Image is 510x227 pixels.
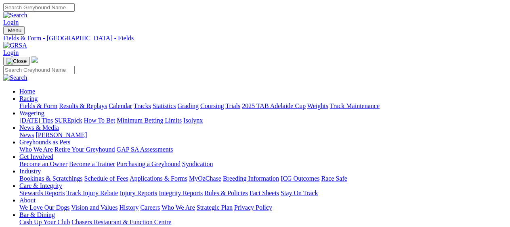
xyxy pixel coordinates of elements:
a: Trials [225,102,240,109]
a: Tracks [134,102,151,109]
a: We Love Our Dogs [19,204,69,211]
input: Search [3,66,75,74]
a: Grading [178,102,199,109]
img: Search [3,12,27,19]
div: Bar & Dining [19,219,507,226]
a: Privacy Policy [234,204,272,211]
a: Statistics [153,102,176,109]
a: Coursing [200,102,224,109]
a: Bar & Dining [19,211,55,218]
div: Industry [19,175,507,182]
a: Retire Your Greyhound [55,146,115,153]
a: Minimum Betting Limits [117,117,182,124]
div: About [19,204,507,211]
div: Racing [19,102,507,110]
a: Racing [19,95,38,102]
button: Toggle navigation [3,57,30,66]
a: Login [3,49,19,56]
a: About [19,197,36,204]
a: Become an Owner [19,160,67,167]
a: History [119,204,139,211]
a: Calendar [109,102,132,109]
a: Who We Are [19,146,53,153]
a: Track Maintenance [330,102,380,109]
a: Race Safe [321,175,347,182]
input: Search [3,3,75,12]
a: Syndication [182,160,213,167]
a: Schedule of Fees [84,175,128,182]
a: How To Bet [84,117,115,124]
a: Applications & Forms [130,175,187,182]
a: SUREpick [55,117,82,124]
a: Industry [19,168,41,175]
a: Vision and Values [71,204,118,211]
div: News & Media [19,131,507,139]
span: Menu [8,27,21,33]
a: Breeding Information [223,175,279,182]
div: Get Involved [19,160,507,168]
a: Fields & Form [19,102,57,109]
a: Home [19,88,35,95]
a: Careers [140,204,160,211]
a: Rules & Policies [204,190,248,196]
img: Close [6,58,27,65]
a: Bookings & Scratchings [19,175,82,182]
a: ICG Outcomes [281,175,319,182]
div: Greyhounds as Pets [19,146,507,153]
a: Integrity Reports [159,190,203,196]
a: Stewards Reports [19,190,65,196]
a: Who We Are [162,204,195,211]
a: Strategic Plan [197,204,233,211]
a: [PERSON_NAME] [36,131,87,138]
a: Wagering [19,110,44,117]
a: Injury Reports [120,190,157,196]
a: Results & Replays [59,102,107,109]
a: News & Media [19,124,59,131]
a: Fact Sheets [250,190,279,196]
a: News [19,131,34,138]
a: Get Involved [19,153,53,160]
img: Search [3,74,27,81]
a: Cash Up Your Club [19,219,70,225]
a: Track Injury Rebate [66,190,118,196]
a: Chasers Restaurant & Function Centre [71,219,171,225]
a: MyOzChase [189,175,221,182]
div: Care & Integrity [19,190,507,197]
a: Login [3,19,19,26]
a: GAP SA Assessments [117,146,173,153]
a: Fields & Form - [GEOGRAPHIC_DATA] - Fields [3,35,507,42]
a: Purchasing a Greyhound [117,160,180,167]
a: [DATE] Tips [19,117,53,124]
button: Toggle navigation [3,26,25,35]
a: 2025 TAB Adelaide Cup [242,102,306,109]
a: Weights [307,102,328,109]
div: Wagering [19,117,507,124]
img: logo-grsa-white.png [31,56,38,63]
img: GRSA [3,42,27,49]
a: Care & Integrity [19,182,62,189]
a: Greyhounds as Pets [19,139,70,146]
a: Stay On Track [281,190,318,196]
a: Become a Trainer [69,160,115,167]
a: Isolynx [183,117,203,124]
